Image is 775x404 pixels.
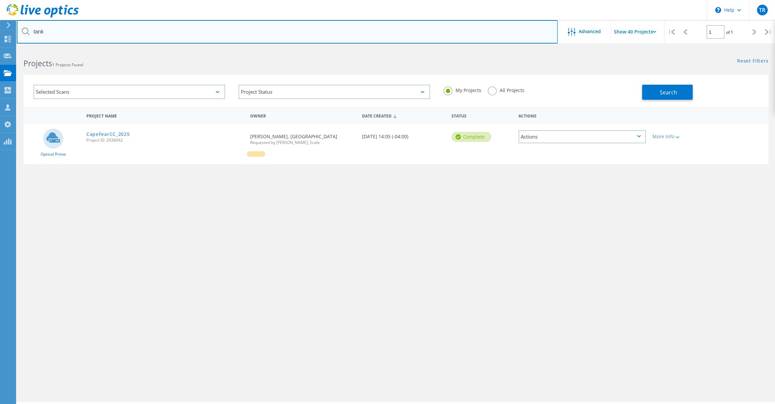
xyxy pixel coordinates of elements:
[761,20,775,44] div: |
[41,152,66,156] span: Optical Prime
[664,20,678,44] div: |
[359,109,448,122] div: Date Created
[86,132,130,137] a: CapeFearCC_2025
[579,29,601,34] span: Advanced
[660,89,677,96] span: Search
[715,7,721,13] svg: \n
[238,85,430,99] div: Project Status
[52,62,83,68] span: 1 Projects Found
[642,85,693,100] button: Search
[33,85,225,99] div: Selected Scans
[83,109,247,122] div: Project Name
[7,14,79,19] a: Live Optics Dashboard
[726,29,733,35] span: of 1
[250,141,355,145] span: Requested by [PERSON_NAME], Scale
[448,109,515,122] div: Status
[86,138,243,142] span: Project ID: 2936042
[359,124,448,146] div: [DATE] 14:05 (-04:00)
[515,109,649,122] div: Actions
[247,124,359,151] div: [PERSON_NAME], [GEOGRAPHIC_DATA]
[247,109,359,122] div: Owner
[17,20,558,44] input: Search projects by name, owner, ID, company, etc
[652,134,705,139] div: More Info
[759,7,765,13] span: TR
[737,59,768,64] a: Reset Filters
[518,130,646,143] div: Actions
[488,86,524,93] label: All Projects
[451,132,491,142] div: Complete
[23,58,52,69] b: Projects
[443,86,481,93] label: My Projects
